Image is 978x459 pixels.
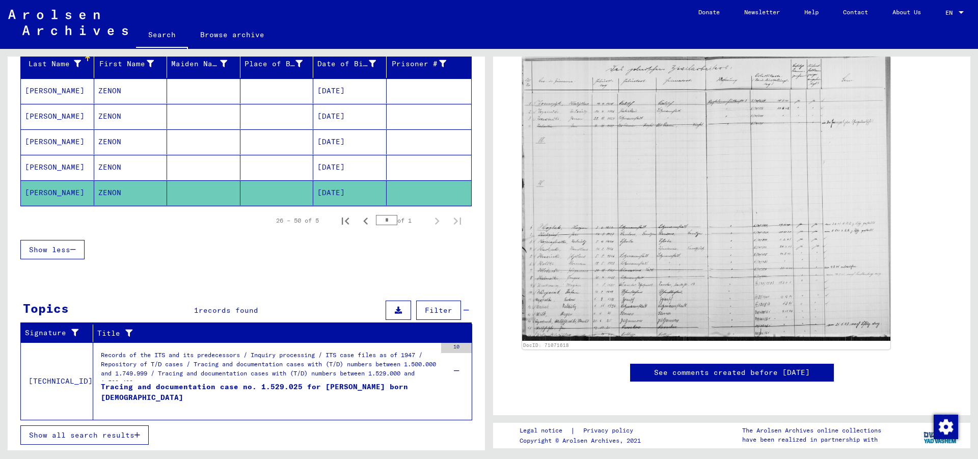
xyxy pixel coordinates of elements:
div: First Name [98,56,167,72]
mat-cell: [PERSON_NAME] [21,129,94,154]
mat-header-cell: Last Name [21,49,94,78]
div: Title [97,328,452,339]
mat-cell: ZENON [94,129,168,154]
div: Maiden Name [171,59,227,69]
span: 1 [194,306,199,315]
img: yv_logo.png [921,422,960,448]
mat-cell: [DATE] [313,104,387,129]
div: Place of Birth [244,56,316,72]
div: Signature [25,325,95,341]
mat-header-cell: Date of Birth [313,49,387,78]
div: Signature [25,328,85,338]
mat-cell: [DATE] [313,129,387,154]
a: DocID: 71071618 [523,342,569,348]
a: Privacy policy [575,425,645,436]
span: records found [199,306,258,315]
mat-cell: [DATE] [313,78,387,103]
td: [TECHNICAL_ID] [21,342,93,420]
div: 26 – 50 of 5 [276,216,319,225]
div: Last Name [25,59,81,69]
button: Show all search results [20,425,149,445]
button: Last page [447,210,468,231]
div: Prisoner # [391,59,447,69]
span: Filter [425,306,452,315]
img: Arolsen_neg.svg [8,10,128,35]
button: Next page [427,210,447,231]
div: Prisoner # [391,56,459,72]
div: Last Name [25,56,94,72]
mat-cell: [PERSON_NAME] [21,104,94,129]
div: Title [97,325,462,341]
div: Place of Birth [244,59,303,69]
div: | [520,425,645,436]
mat-cell: [DATE] [313,180,387,205]
div: Records of the ITS and its predecessors / Inquiry processing / ITS case files as of 1947 / Reposi... [101,350,436,386]
mat-header-cell: Maiden Name [167,49,240,78]
a: Legal notice [520,425,570,436]
p: have been realized in partnership with [742,435,881,444]
button: Filter [416,301,461,320]
img: Change consent [934,415,958,439]
mat-cell: ZENON [94,78,168,103]
mat-header-cell: First Name [94,49,168,78]
div: First Name [98,59,154,69]
div: of 1 [376,215,427,225]
p: The Arolsen Archives online collections [742,426,881,435]
div: Tracing and documentation case no. 1.529.025 for [PERSON_NAME] born [DEMOGRAPHIC_DATA] [101,382,436,412]
div: Topics [23,299,69,317]
span: Show all search results [29,430,134,440]
img: 001.jpg [522,56,890,341]
mat-cell: [PERSON_NAME] [21,155,94,180]
div: Date of Birth [317,59,376,69]
mat-cell: ZENON [94,155,168,180]
a: Search [136,22,188,49]
span: Show less [29,245,70,254]
mat-header-cell: Prisoner # [387,49,472,78]
a: Browse archive [188,22,277,47]
a: See comments created before [DATE] [654,367,810,378]
p: Copyright © Arolsen Archives, 2021 [520,436,645,445]
mat-cell: ZENON [94,104,168,129]
button: Previous page [356,210,376,231]
div: 10 [441,343,472,353]
mat-cell: [PERSON_NAME] [21,78,94,103]
button: First page [335,210,356,231]
button: Show less [20,240,85,259]
mat-header-cell: Place of Birth [240,49,314,78]
div: Change consent [933,414,958,439]
div: Date of Birth [317,56,389,72]
mat-cell: ZENON [94,180,168,205]
span: EN [945,9,957,16]
div: Maiden Name [171,56,240,72]
mat-cell: [DATE] [313,155,387,180]
mat-cell: [PERSON_NAME] [21,180,94,205]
